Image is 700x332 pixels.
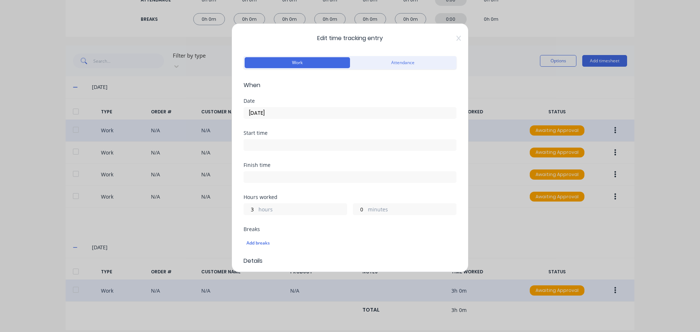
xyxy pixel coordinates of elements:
[246,238,454,248] div: Add breaks
[244,204,257,215] input: 0
[244,257,456,265] span: Details
[244,195,456,200] div: Hours worked
[368,206,456,215] label: minutes
[244,98,456,103] div: Date
[244,163,456,168] div: Finish time
[244,227,456,232] div: Breaks
[350,57,455,68] button: Attendance
[258,206,347,215] label: hours
[245,57,350,68] button: Work
[244,130,456,136] div: Start time
[244,34,456,43] span: Edit time tracking entry
[244,81,456,90] span: When
[353,204,366,215] input: 0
